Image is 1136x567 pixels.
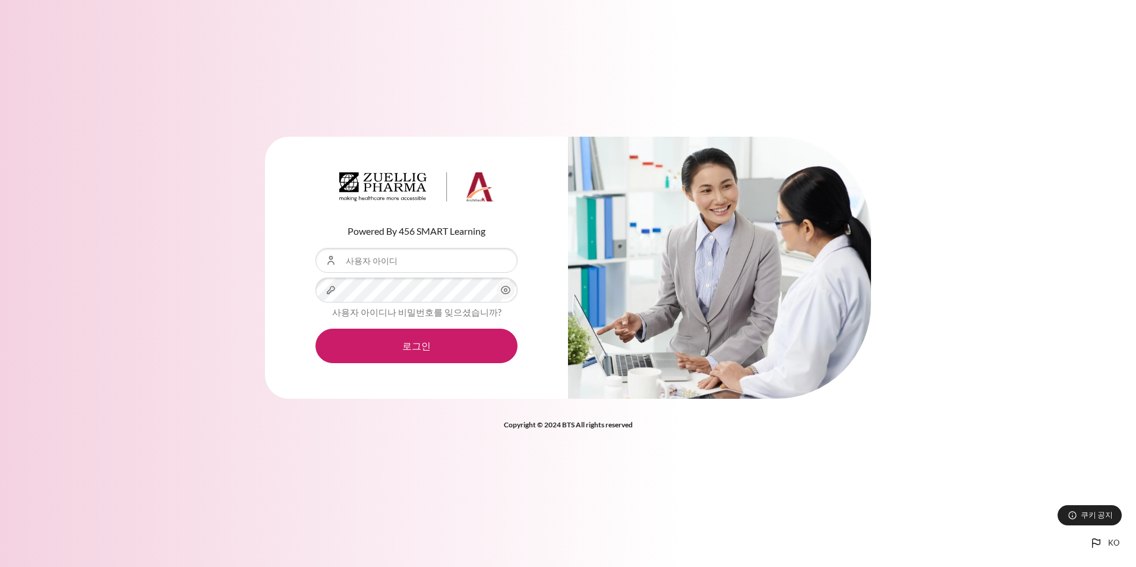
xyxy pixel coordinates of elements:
[332,307,501,317] a: 사용자 아이디나 비밀번호를 잊으셨습니까?
[315,224,517,238] p: Powered By 456 SMART Learning
[339,172,494,202] img: Architeck
[1058,505,1122,525] button: 쿠키 공지
[1081,509,1113,521] span: 쿠키 공지
[339,172,494,207] a: Architeck
[315,248,517,273] input: 사용자 아이디
[1108,537,1119,549] span: ko
[315,329,517,363] button: 로그인
[504,420,633,429] strong: Copyright © 2024 BTS All rights reserved
[1084,531,1124,555] button: Languages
